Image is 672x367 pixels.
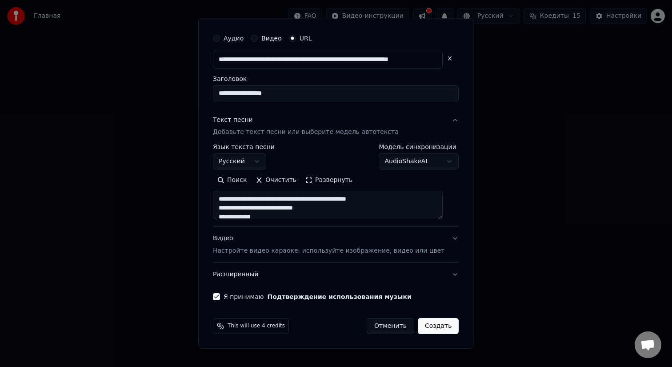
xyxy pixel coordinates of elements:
[213,263,459,286] button: Расширенный
[418,318,459,334] button: Создать
[268,294,412,300] button: Я принимаю
[213,144,459,226] div: Текст песниДобавьте текст песни или выберите модель автотекста
[301,173,357,187] button: Развернуть
[213,128,399,137] p: Добавьте текст песни или выберите модель автотекста
[228,323,285,330] span: This will use 4 credits
[213,108,459,144] button: Текст песниДобавьте текст песни или выберите модель автотекста
[252,173,301,187] button: Очистить
[213,234,444,255] div: Видео
[300,35,312,41] label: URL
[213,173,251,187] button: Поиск
[379,144,459,150] label: Модель синхронизации
[213,144,275,150] label: Язык текста песни
[213,227,459,262] button: ВидеоНастройте видео караоке: используйте изображение, видео или цвет
[261,35,282,41] label: Видео
[213,75,459,81] label: Заголовок
[367,318,414,334] button: Отменить
[224,294,412,300] label: Я принимаю
[213,115,253,124] div: Текст песни
[224,35,244,41] label: Аудио
[213,246,444,255] p: Настройте видео караоке: используйте изображение, видео или цвет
